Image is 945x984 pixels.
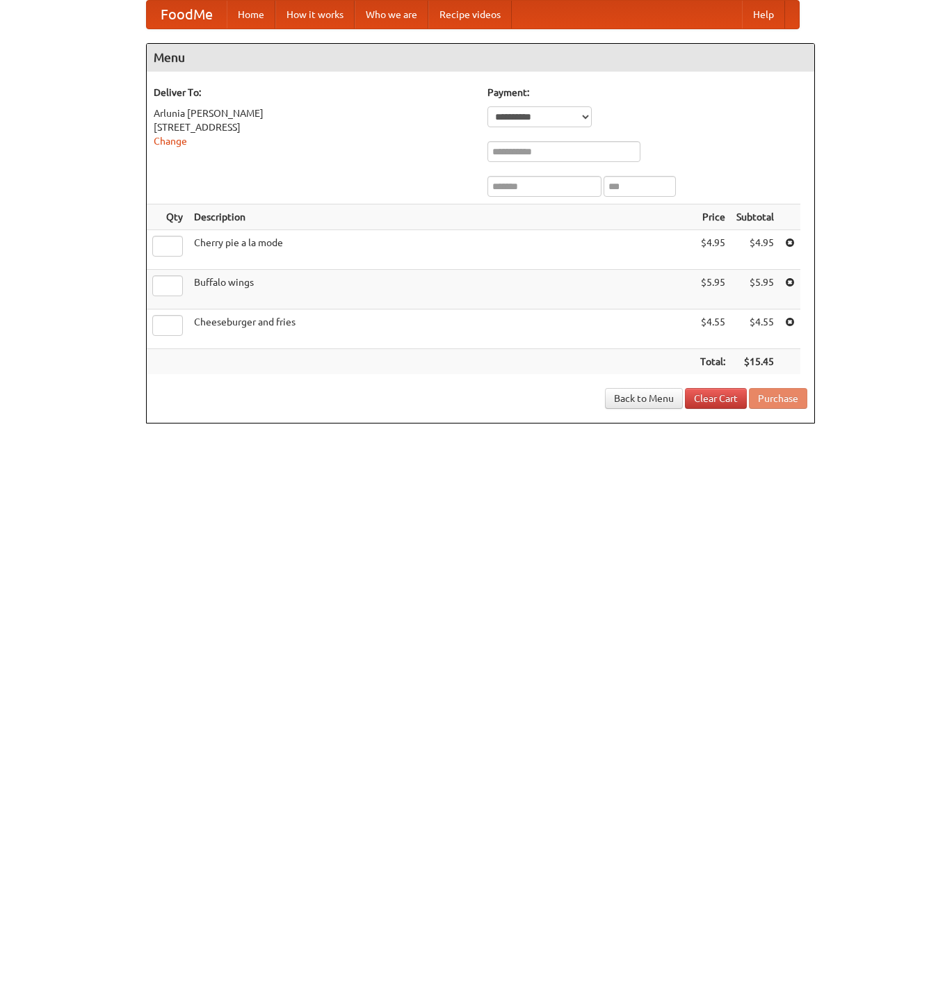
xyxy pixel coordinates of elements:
h5: Deliver To: [154,86,474,99]
div: Arlunia [PERSON_NAME] [154,106,474,120]
a: Recipe videos [428,1,512,29]
h4: Menu [147,44,814,72]
td: $4.95 [695,230,731,270]
td: Cheeseburger and fries [188,309,695,349]
td: $5.95 [695,270,731,309]
th: Total: [695,349,731,375]
h5: Payment: [487,86,807,99]
a: Change [154,136,187,147]
td: Cherry pie a la mode [188,230,695,270]
th: Price [695,204,731,230]
a: Clear Cart [685,388,747,409]
button: Purchase [749,388,807,409]
a: Home [227,1,275,29]
td: $4.95 [731,230,780,270]
div: [STREET_ADDRESS] [154,120,474,134]
th: $15.45 [731,349,780,375]
td: $4.55 [731,309,780,349]
a: Who we are [355,1,428,29]
th: Qty [147,204,188,230]
th: Description [188,204,695,230]
a: FoodMe [147,1,227,29]
td: Buffalo wings [188,270,695,309]
th: Subtotal [731,204,780,230]
td: $4.55 [695,309,731,349]
a: How it works [275,1,355,29]
td: $5.95 [731,270,780,309]
a: Back to Menu [605,388,683,409]
a: Help [742,1,785,29]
